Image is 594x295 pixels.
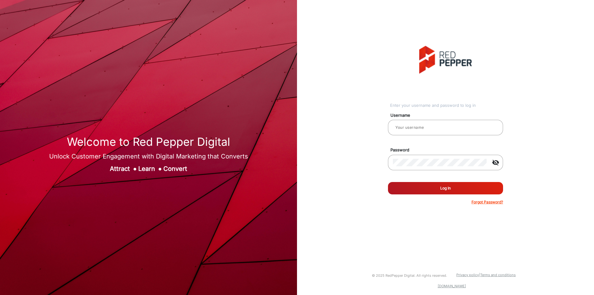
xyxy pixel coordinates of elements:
div: Enter your username and password to log in [390,102,503,109]
div: Unlock Customer Engagement with Digital Marketing that Converts [49,152,248,161]
a: [DOMAIN_NAME] [438,284,466,288]
mat-label: Username [386,112,510,119]
div: Attract Learn Convert [49,164,248,173]
p: Forgot Password? [471,199,503,205]
span: ● [158,165,162,172]
span: ● [133,165,137,172]
a: Privacy policy [456,273,479,277]
h1: Welcome to Red Pepper Digital [49,135,248,149]
small: © 2025 RedPepper Digital. All rights reserved. [372,273,447,278]
button: Log In [388,182,503,194]
mat-icon: visibility_off [488,159,503,166]
a: | [479,273,480,277]
input: Your username [393,124,498,131]
mat-label: Password [386,147,510,153]
img: vmg-logo [419,46,472,74]
a: Terms and conditions [480,273,516,277]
